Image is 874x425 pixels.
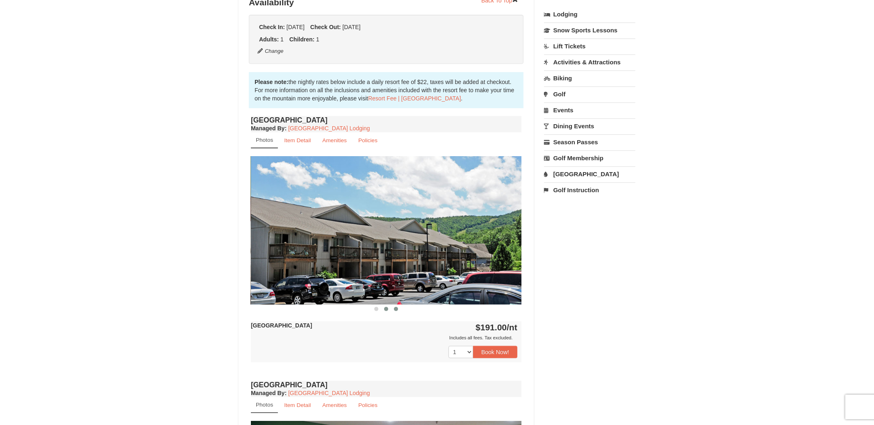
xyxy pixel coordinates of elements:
strong: : [251,125,287,132]
button: Book Now! [473,346,517,358]
strong: Check In: [259,24,285,30]
h4: [GEOGRAPHIC_DATA] [251,381,521,389]
small: Item Detail [284,402,311,408]
a: Activities & Attractions [544,55,635,70]
small: Photos [256,402,273,408]
a: Resort Fee | [GEOGRAPHIC_DATA] [368,95,461,102]
span: Managed By [251,390,285,396]
a: Lift Tickets [544,39,635,54]
a: Golf Membership [544,150,635,166]
a: Amenities [317,132,352,148]
small: Amenities [322,137,347,143]
strong: Check Out: [310,24,341,30]
strong: $191.00 [476,323,517,332]
a: Snow Sports Lessons [544,23,635,38]
a: [GEOGRAPHIC_DATA] [544,166,635,182]
strong: Adults: [259,36,279,43]
strong: : [251,390,287,396]
span: 1 [316,36,319,43]
a: Golf Instruction [544,182,635,198]
a: Photos [251,397,278,413]
a: Lodging [544,7,635,22]
strong: Please note: [255,79,288,85]
a: [GEOGRAPHIC_DATA] Lodging [288,390,370,396]
small: Policies [358,402,378,408]
span: /nt [507,323,517,332]
a: Dining Events [544,118,635,134]
strong: [GEOGRAPHIC_DATA] [251,322,312,329]
a: Policies [353,132,383,148]
small: Policies [358,137,378,143]
a: Item Detail [279,397,316,413]
h4: [GEOGRAPHIC_DATA] [251,116,521,124]
span: [DATE] [287,24,305,30]
div: the nightly rates below include a daily resort fee of $22, taxes will be added at checkout. For m... [249,72,523,108]
div: Includes all fees. Tax excluded. [251,334,517,342]
a: Golf [544,86,635,102]
a: Item Detail [279,132,316,148]
button: Change [257,47,284,56]
a: Season Passes [544,134,635,150]
span: Managed By [251,125,285,132]
small: Amenities [322,402,347,408]
img: 18876286-35-ea1e1ee8.jpg [251,156,521,304]
a: [GEOGRAPHIC_DATA] Lodging [288,125,370,132]
a: Amenities [317,397,352,413]
a: Photos [251,132,278,148]
small: Item Detail [284,137,311,143]
a: Policies [353,397,383,413]
span: 1 [280,36,284,43]
strong: Children: [289,36,314,43]
a: Biking [544,70,635,86]
span: [DATE] [342,24,360,30]
small: Photos [256,137,273,143]
a: Events [544,102,635,118]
